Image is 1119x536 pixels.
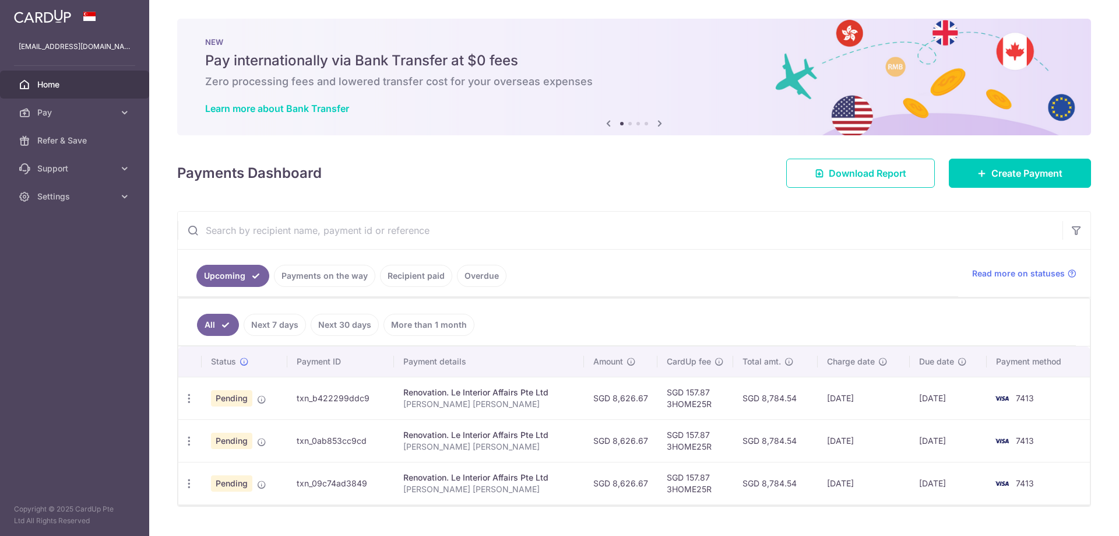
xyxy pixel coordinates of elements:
[14,9,71,23] img: CardUp
[205,51,1063,70] h5: Pay internationally via Bank Transfer at $0 fees
[196,265,269,287] a: Upcoming
[990,477,1014,491] img: Bank Card
[403,472,575,484] div: Renovation. Le Interior Affairs Pte Ltd
[657,419,733,462] td: SGD 157.87 3HOME25R
[910,419,987,462] td: [DATE]
[287,462,393,505] td: txn_09c74ad3849
[403,484,575,495] p: [PERSON_NAME] [PERSON_NAME]
[211,475,252,492] span: Pending
[287,346,393,377] th: Payment ID
[818,462,910,505] td: [DATE]
[1016,436,1034,446] span: 7413
[991,166,1062,180] span: Create Payment
[919,356,954,367] span: Due date
[37,107,114,118] span: Pay
[37,79,114,90] span: Home
[1016,478,1034,488] span: 7413
[743,356,781,367] span: Total amt.
[990,391,1014,405] img: Bank Card
[910,462,987,505] td: [DATE]
[19,41,131,52] p: [EMAIL_ADDRESS][DOMAIN_NAME]
[593,356,623,367] span: Amount
[584,462,657,505] td: SGD 8,626.67
[972,268,1076,279] a: Read more on statuses
[211,356,236,367] span: Status
[457,265,506,287] a: Overdue
[910,377,987,419] td: [DATE]
[786,159,935,188] a: Download Report
[211,390,252,407] span: Pending
[733,462,818,505] td: SGD 8,784.54
[829,166,906,180] span: Download Report
[1016,393,1034,403] span: 7413
[394,346,584,377] th: Payment details
[178,212,1062,249] input: Search by recipient name, payment id or reference
[383,314,474,336] a: More than 1 month
[403,398,575,410] p: [PERSON_NAME] [PERSON_NAME]
[827,356,875,367] span: Charge date
[657,462,733,505] td: SGD 157.87 3HOME25R
[205,75,1063,89] h6: Zero processing fees and lowered transfer cost for your overseas expenses
[37,135,114,146] span: Refer & Save
[584,377,657,419] td: SGD 8,626.67
[287,419,393,462] td: txn_0ab853cc9cd
[584,419,657,462] td: SGD 8,626.67
[733,419,818,462] td: SGD 8,784.54
[177,19,1091,135] img: Bank transfer banner
[205,37,1063,47] p: NEW
[380,265,452,287] a: Recipient paid
[818,377,910,419] td: [DATE]
[667,356,711,367] span: CardUp fee
[197,314,239,336] a: All
[987,346,1090,377] th: Payment method
[403,441,575,453] p: [PERSON_NAME] [PERSON_NAME]
[990,434,1014,448] img: Bank Card
[657,377,733,419] td: SGD 157.87 3HOME25R
[311,314,379,336] a: Next 30 days
[37,191,114,202] span: Settings
[972,268,1065,279] span: Read more on statuses
[287,377,393,419] td: txn_b422299ddc9
[211,433,252,449] span: Pending
[177,163,322,184] h4: Payments Dashboard
[949,159,1091,188] a: Create Payment
[733,377,818,419] td: SGD 8,784.54
[244,314,306,336] a: Next 7 days
[403,429,575,441] div: Renovation. Le Interior Affairs Pte Ltd
[205,103,349,114] a: Learn more about Bank Transfer
[274,265,375,287] a: Payments on the way
[37,163,114,174] span: Support
[403,387,575,398] div: Renovation. Le Interior Affairs Pte Ltd
[818,419,910,462] td: [DATE]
